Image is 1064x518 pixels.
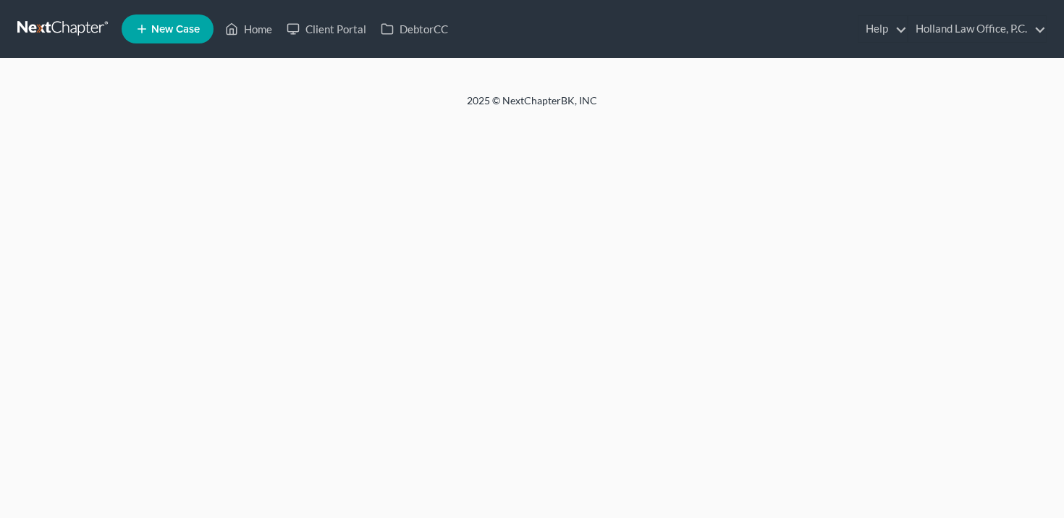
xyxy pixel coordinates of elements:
div: 2025 © NextChapterBK, INC [119,93,945,120]
a: DebtorCC [373,16,455,42]
a: Holland Law Office, P.C. [908,16,1046,42]
a: Client Portal [279,16,373,42]
new-legal-case-button: New Case [122,14,214,43]
a: Home [218,16,279,42]
a: Help [858,16,907,42]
